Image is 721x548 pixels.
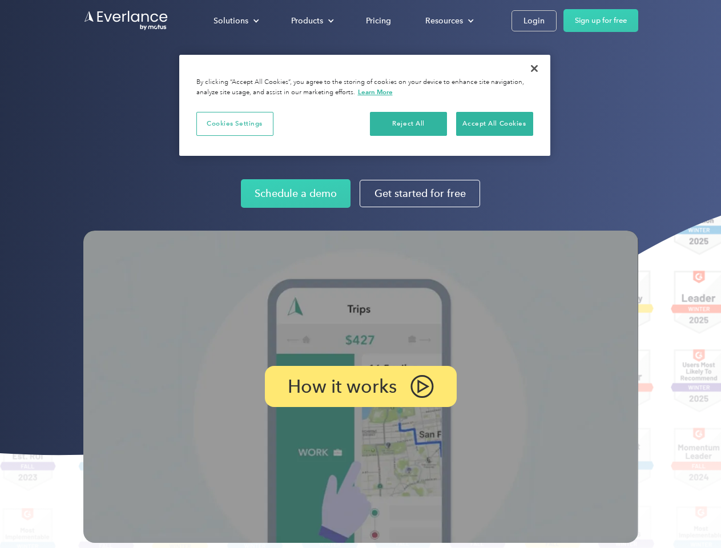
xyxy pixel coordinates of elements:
div: Privacy [179,55,550,156]
button: Close [522,56,547,81]
div: Products [280,11,343,31]
div: Cookie banner [179,55,550,156]
div: Resources [425,14,463,28]
a: Get started for free [360,180,480,207]
div: Pricing [366,14,391,28]
div: By clicking “Accept All Cookies”, you agree to the storing of cookies on your device to enhance s... [196,78,533,98]
div: Login [523,14,545,28]
input: Submit [84,68,142,92]
button: Cookies Settings [196,112,273,136]
p: How it works [288,380,397,393]
a: More information about your privacy, opens in a new tab [358,88,393,96]
div: Resources [414,11,483,31]
a: Sign up for free [563,9,638,32]
a: Login [511,10,557,31]
a: Go to homepage [83,10,169,31]
a: Schedule a demo [241,179,351,208]
div: Products [291,14,323,28]
a: Pricing [355,11,402,31]
button: Reject All [370,112,447,136]
button: Accept All Cookies [456,112,533,136]
div: Solutions [214,14,248,28]
div: Solutions [202,11,268,31]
